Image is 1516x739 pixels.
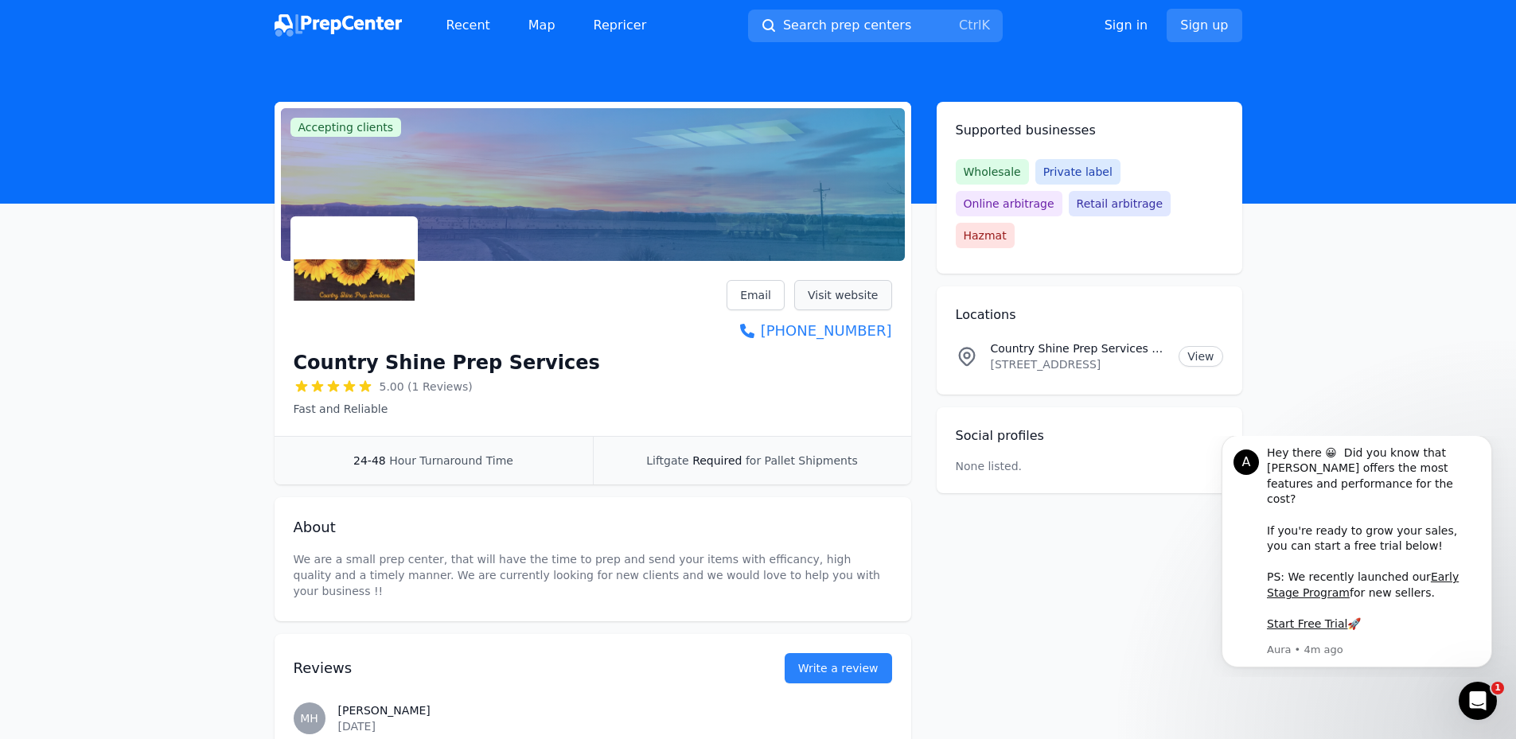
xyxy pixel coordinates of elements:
span: Hazmat [956,223,1015,248]
span: Search prep centers [783,16,911,35]
span: Retail arbitrage [1069,191,1171,216]
iframe: Intercom live chat [1459,682,1497,720]
h2: Reviews [294,657,734,679]
a: Sign in [1105,16,1148,35]
a: Map [516,10,568,41]
a: Write a review [785,653,892,683]
span: Accepting clients [290,118,402,137]
img: Country Shine Prep Services [294,220,415,340]
h2: Supported businesses [956,121,1223,140]
kbd: K [981,18,990,33]
span: MH [300,713,318,724]
span: Online arbitrage [956,191,1062,216]
span: Private label [1035,159,1120,185]
h2: Locations [956,305,1223,325]
img: PrepCenter [275,14,402,37]
a: Visit website [794,280,892,310]
p: [STREET_ADDRESS] [991,356,1167,372]
p: None listed. [956,458,1023,474]
span: Wholesale [956,159,1029,185]
a: Sign up [1167,9,1241,42]
div: Message content [69,10,283,204]
h3: [PERSON_NAME] [338,702,892,718]
div: Hey there 😀 Did you know that [PERSON_NAME] offers the most features and performance for the cost... [69,10,283,196]
b: 🚀 [150,181,163,194]
span: 1 [1491,682,1504,694]
span: 5.00 (1 Reviews) [380,379,473,395]
a: [PHONE_NUMBER] [727,320,891,342]
span: Hour Turnaround Time [389,454,513,467]
span: for Pallet Shipments [746,454,858,467]
a: Email [727,280,785,310]
a: View [1179,346,1222,367]
kbd: Ctrl [959,18,981,33]
a: Recent [434,10,503,41]
div: Profile image for Aura [36,14,61,39]
a: Start Free Trial [69,181,150,194]
button: Search prep centersCtrlK [748,10,1003,42]
p: We are a small prep center, that will have the time to prep and send your items with efficancy, h... [294,551,892,599]
h2: About [294,516,892,539]
h1: Country Shine Prep Services [294,350,600,375]
p: Message from Aura, sent 4m ago [69,207,283,221]
a: Repricer [581,10,660,41]
h2: Social profiles [956,426,1223,445]
span: Required [692,454,742,467]
p: Country Shine Prep Services Location [991,340,1167,356]
p: Fast and Reliable [294,401,600,417]
iframe: Intercom notifications message [1198,436,1516,677]
span: 24-48 [353,454,386,467]
span: Liftgate [646,454,688,467]
time: [DATE] [338,720,376,733]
